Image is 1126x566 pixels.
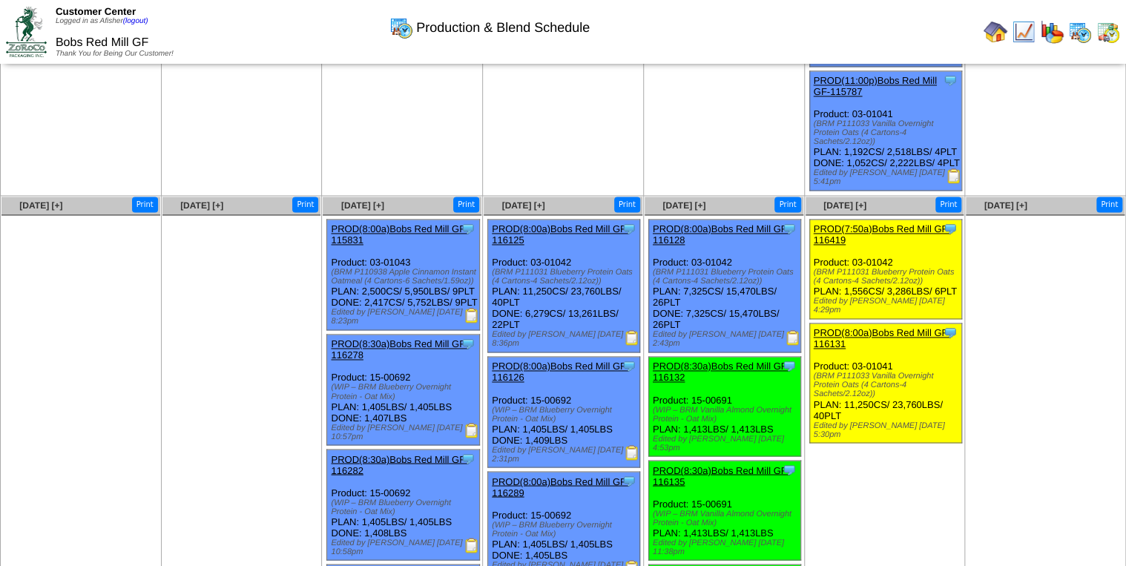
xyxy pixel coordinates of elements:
[464,308,479,323] img: Production Report
[56,36,148,49] span: Bobs Red Mill GF
[453,197,479,212] button: Print
[823,200,866,211] a: [DATE] [+]
[132,197,158,212] button: Print
[653,405,800,423] div: (WIP – BRM Vanilla Almond Overnight Protein - Oat Mix)
[1096,20,1120,44] img: calendarinout.gif
[331,383,478,401] div: (WIP – BRM Blueberry Overnight Protein - Oat Mix)
[331,498,478,516] div: (WIP – BRM Blueberry Overnight Protein - Oat Mix)
[814,297,961,315] div: Edited by [PERSON_NAME] [DATE] 4:29pm
[331,308,478,326] div: Edited by [PERSON_NAME] [DATE] 8:23pm
[814,268,961,286] div: (BRM P111031 Blueberry Protein Oats (4 Cartons-4 Sachets/2.12oz))
[943,325,958,340] img: Tooltip
[814,119,961,146] div: (BRM P111033 Vanilla Overnight Protein Oats (4 Cartons-4 Sachets/2.12oz))
[331,423,478,441] div: Edited by [PERSON_NAME] [DATE] 10:57pm
[501,200,544,211] a: [DATE] [+]
[809,323,961,443] div: Product: 03-01041 PLAN: 11,250CS / 23,760LBS / 40PLT
[492,405,639,423] div: (WIP – BRM Blueberry Overnight Protein - Oat Mix)
[622,221,636,236] img: Tooltip
[814,421,961,438] div: Edited by [PERSON_NAME] [DATE] 5:30pm
[1096,197,1122,212] button: Print
[943,73,958,88] img: Tooltip
[464,423,479,438] img: Production Report
[461,451,475,466] img: Tooltip
[943,221,958,236] img: Tooltip
[622,473,636,488] img: Tooltip
[814,327,951,349] a: PROD(8:00a)Bobs Red Mill GF-116131
[782,358,797,373] img: Tooltip
[327,335,479,445] div: Product: 15-00692 PLAN: 1,405LBS / 1,405LBS DONE: 1,407LBS
[180,200,223,211] a: [DATE] [+]
[331,268,478,286] div: (BRM P110938 Apple Cinnamon Instant Oatmeal (4 Cartons-6 Sachets/1.59oz))
[782,462,797,477] img: Tooltip
[461,221,475,236] img: Tooltip
[123,17,148,25] a: (logout)
[782,221,797,236] img: Tooltip
[492,223,629,246] a: PROD(8:00a)Bobs Red Mill GF-116125
[488,220,640,352] div: Product: 03-01042 PLAN: 11,250CS / 23,760LBS / 40PLT DONE: 6,279CS / 13,261LBS / 22PLT
[653,268,800,286] div: (BRM P111031 Blueberry Protein Oats (4 Cartons-4 Sachets/2.12oz))
[814,75,937,97] a: PROD(11:00p)Bobs Red Mill GF-115787
[492,445,639,463] div: Edited by [PERSON_NAME] [DATE] 2:31pm
[327,450,479,560] div: Product: 15-00692 PLAN: 1,405LBS / 1,405LBS DONE: 1,408LBS
[786,330,800,345] img: Production Report
[935,197,961,212] button: Print
[416,20,590,36] span: Production & Blend Schedule
[814,168,961,186] div: Edited by [PERSON_NAME] [DATE] 5:41pm
[653,223,790,246] a: PROD(8:00a)Bobs Red Mill GF-116128
[331,453,468,475] a: PROD(8:30a)Bobs Red Mill GF-116282
[488,357,640,467] div: Product: 15-00692 PLAN: 1,405LBS / 1,405LBS DONE: 1,409LBS
[653,464,790,487] a: PROD(8:30a)Bobs Red Mill GF-116135
[814,223,951,246] a: PROD(7:50a)Bobs Red Mill GF-116419
[1012,20,1036,44] img: line_graph.gif
[984,20,1007,44] img: home.gif
[648,461,800,560] div: Product: 15-00691 PLAN: 1,413LBS / 1,413LBS
[19,200,62,211] a: [DATE] [+]
[56,6,136,17] span: Customer Center
[814,372,961,398] div: (BRM P111033 Vanilla Overnight Protein Oats (4 Cartons-4 Sachets/2.12oz))
[614,197,640,212] button: Print
[492,361,629,383] a: PROD(8:00a)Bobs Red Mill GF-116126
[341,200,384,211] a: [DATE] [+]
[653,434,800,452] div: Edited by [PERSON_NAME] [DATE] 4:53pm
[625,445,639,460] img: Production Report
[56,50,174,58] span: Thank You for Being Our Customer!
[1040,20,1064,44] img: graph.gif
[331,223,468,246] a: PROD(8:00a)Bobs Red Mill GF-115831
[984,200,1027,211] a: [DATE] [+]
[653,330,800,348] div: Edited by [PERSON_NAME] [DATE] 2:43pm
[662,200,705,211] a: [DATE] [+]
[809,220,961,319] div: Product: 03-01042 PLAN: 1,556CS / 3,286LBS / 6PLT
[6,7,47,56] img: ZoRoCo_Logo(Green%26Foil)%20jpg.webp
[653,538,800,556] div: Edited by [PERSON_NAME] [DATE] 11:38pm
[625,330,639,345] img: Production Report
[946,168,961,183] img: Production Report
[1068,20,1092,44] img: calendarprod.gif
[331,338,468,361] a: PROD(8:30a)Bobs Red Mill GF-116278
[327,220,479,330] div: Product: 03-01043 PLAN: 2,500CS / 5,950LBS / 9PLT DONE: 2,417CS / 5,752LBS / 9PLT
[464,538,479,553] img: Production Report
[292,197,318,212] button: Print
[461,336,475,351] img: Tooltip
[622,358,636,373] img: Tooltip
[331,538,478,556] div: Edited by [PERSON_NAME] [DATE] 10:58pm
[492,475,629,498] a: PROD(8:00a)Bobs Red Mill GF-116289
[389,16,413,39] img: calendarprod.gif
[809,71,961,191] div: Product: 03-01041 PLAN: 1,192CS / 2,518LBS / 4PLT DONE: 1,052CS / 2,222LBS / 4PLT
[648,220,800,352] div: Product: 03-01042 PLAN: 7,325CS / 15,470LBS / 26PLT DONE: 7,325CS / 15,470LBS / 26PLT
[492,520,639,538] div: (WIP – BRM Blueberry Overnight Protein - Oat Mix)
[774,197,800,212] button: Print
[492,330,639,348] div: Edited by [PERSON_NAME] [DATE] 8:36pm
[56,17,148,25] span: Logged in as Afisher
[653,509,800,527] div: (WIP – BRM Vanilla Almond Overnight Protein - Oat Mix)
[492,268,639,286] div: (BRM P111031 Blueberry Protein Oats (4 Cartons-4 Sachets/2.12oz))
[648,357,800,456] div: Product: 15-00691 PLAN: 1,413LBS / 1,413LBS
[653,361,790,383] a: PROD(8:30a)Bobs Red Mill GF-116132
